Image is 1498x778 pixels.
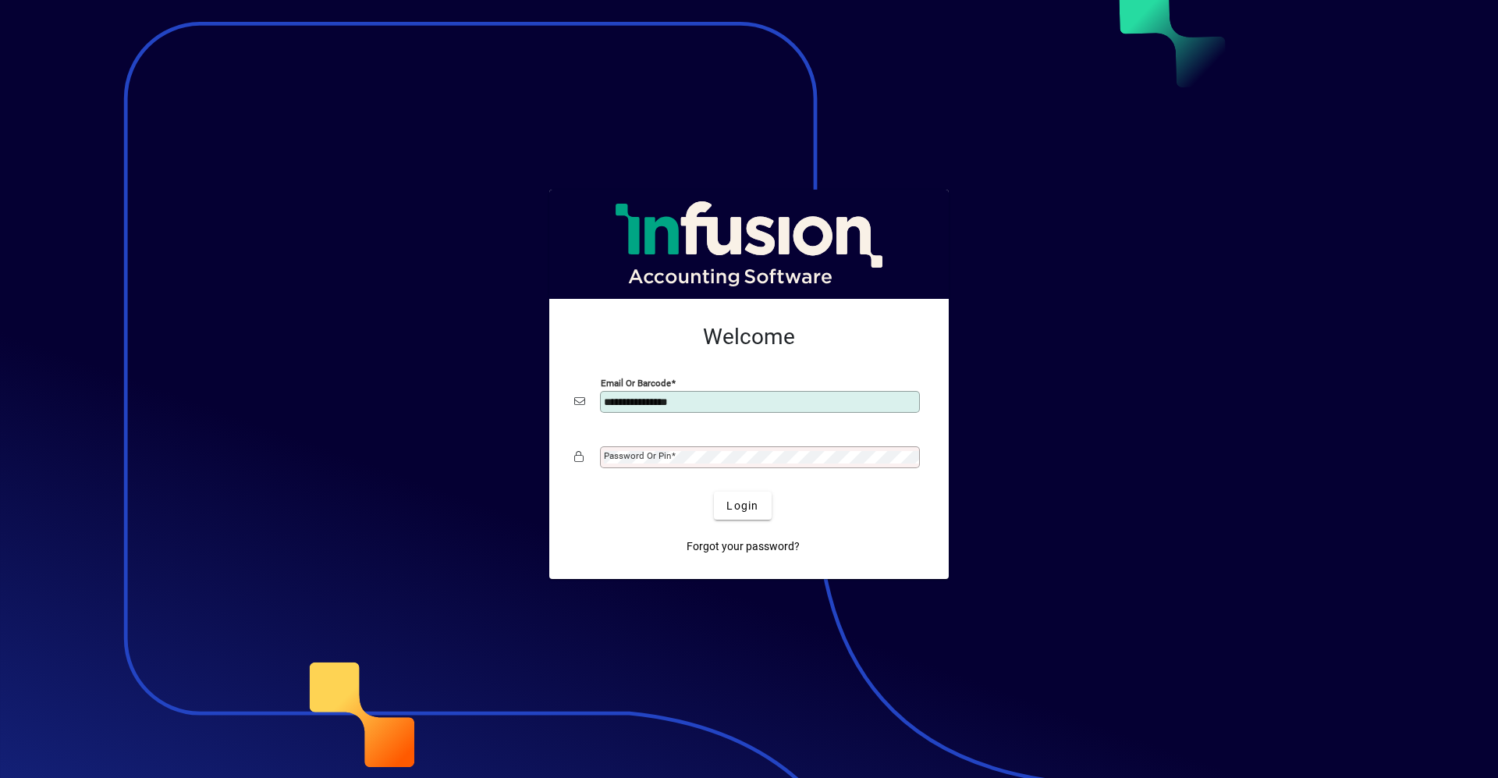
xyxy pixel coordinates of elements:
[574,324,924,350] h2: Welcome
[680,532,806,560] a: Forgot your password?
[604,450,671,461] mat-label: Password or Pin
[601,378,671,389] mat-label: Email or Barcode
[714,492,771,520] button: Login
[726,498,758,514] span: Login
[687,538,800,555] span: Forgot your password?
